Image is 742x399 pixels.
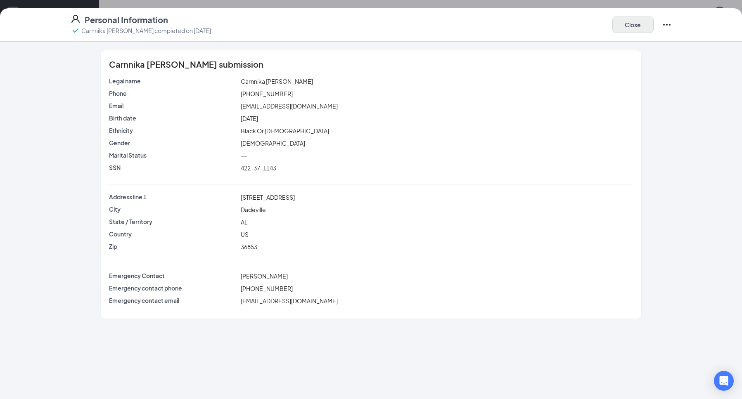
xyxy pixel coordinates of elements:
[241,127,329,135] span: Black Or [DEMOGRAPHIC_DATA]
[241,139,305,147] span: [DEMOGRAPHIC_DATA]
[109,272,237,280] p: Emergency Contact
[241,272,288,280] span: [PERSON_NAME]
[241,90,293,97] span: [PHONE_NUMBER]
[662,20,672,30] svg: Ellipses
[109,296,237,305] p: Emergency contact email
[241,164,276,172] span: 422-37-1143
[109,139,237,147] p: Gender
[71,14,81,24] svg: User
[85,14,168,26] h4: Personal Information
[241,231,249,238] span: US
[241,115,258,122] span: [DATE]
[241,243,257,250] span: 36853
[109,102,237,110] p: Email
[241,78,313,85] span: Carnnika [PERSON_NAME]
[109,205,237,213] p: City
[241,206,266,213] span: Dadeville
[714,371,734,391] div: Open Intercom Messenger
[109,126,237,135] p: Ethnicity
[109,89,237,97] p: Phone
[109,193,237,201] p: Address line 1
[241,218,247,226] span: AL
[109,60,263,68] span: Carnnika [PERSON_NAME] submission
[109,242,237,250] p: Zip
[109,114,237,122] p: Birth date
[109,163,237,172] p: SSN
[241,285,293,292] span: [PHONE_NUMBER]
[71,26,81,35] svg: Checkmark
[241,152,247,159] span: --
[109,217,237,226] p: State / Territory
[241,102,338,110] span: [EMAIL_ADDRESS][DOMAIN_NAME]
[109,230,237,238] p: Country
[109,77,237,85] p: Legal name
[241,297,338,305] span: [EMAIL_ADDRESS][DOMAIN_NAME]
[81,26,211,35] p: Carnnika [PERSON_NAME] completed on [DATE]
[612,17,654,33] button: Close
[241,194,295,201] span: [STREET_ADDRESS]
[109,151,237,159] p: Marital Status
[109,284,237,292] p: Emergency contact phone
